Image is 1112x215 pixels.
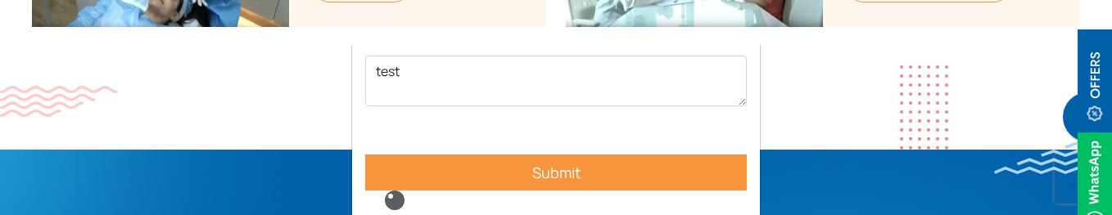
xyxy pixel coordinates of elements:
[365,155,747,190] input: Submit
[994,141,1112,174] img: bluewave
[1078,176,1112,194] a: Whatsappicon
[1078,29,1112,138] img: offerBt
